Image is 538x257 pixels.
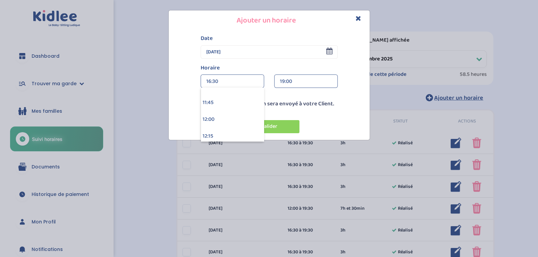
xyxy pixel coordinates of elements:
div: 12:15 [201,128,264,145]
input: Date à ajouter [201,45,338,59]
div: 19:00 [280,75,332,88]
label: Horaire [201,64,338,72]
label: Date [201,34,338,43]
div: 11:45 [201,94,264,111]
span: votre Client. [303,99,334,108]
button: Close [356,15,361,22]
div: 16:30 [206,75,258,88]
p: Un e-mail de notification sera envoyé à [170,100,368,108]
h4: Ajouter un horaire [174,15,365,26]
div: 12:00 [201,111,264,128]
button: Valider [239,120,299,133]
